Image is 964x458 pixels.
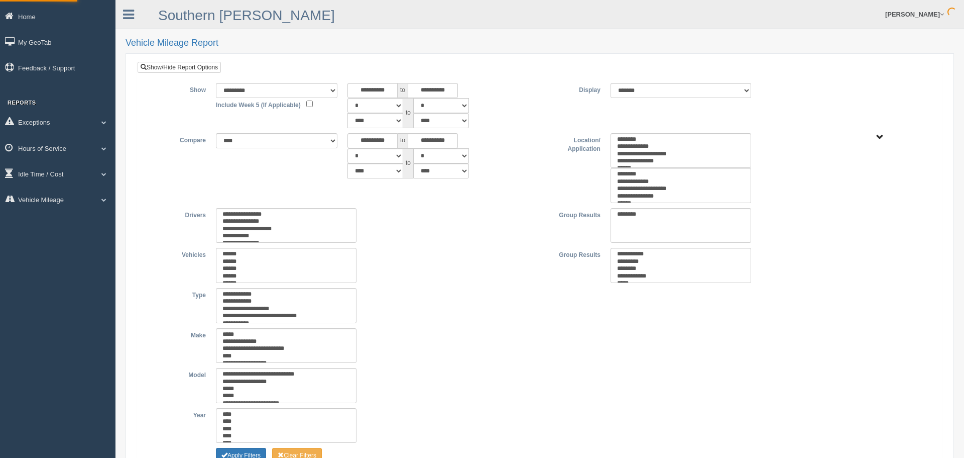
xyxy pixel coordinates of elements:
label: Show [145,83,211,95]
label: Make [145,328,211,340]
label: Drivers [145,208,211,220]
label: Compare [145,133,211,145]
a: Southern [PERSON_NAME] [158,8,335,23]
span: to [403,148,413,178]
label: Location/ Application [540,133,606,154]
label: Year [145,408,211,420]
a: Show/Hide Report Options [138,62,221,73]
span: to [403,98,413,128]
span: to [398,133,408,148]
label: Vehicles [145,248,211,260]
span: to [398,83,408,98]
label: Model [145,368,211,380]
label: Group Results [540,248,606,260]
h2: Vehicle Mileage Report [126,38,954,48]
label: Include Week 5 (If Applicable) [216,98,301,110]
label: Group Results [540,208,606,220]
label: Type [145,288,211,300]
label: Display [540,83,606,95]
